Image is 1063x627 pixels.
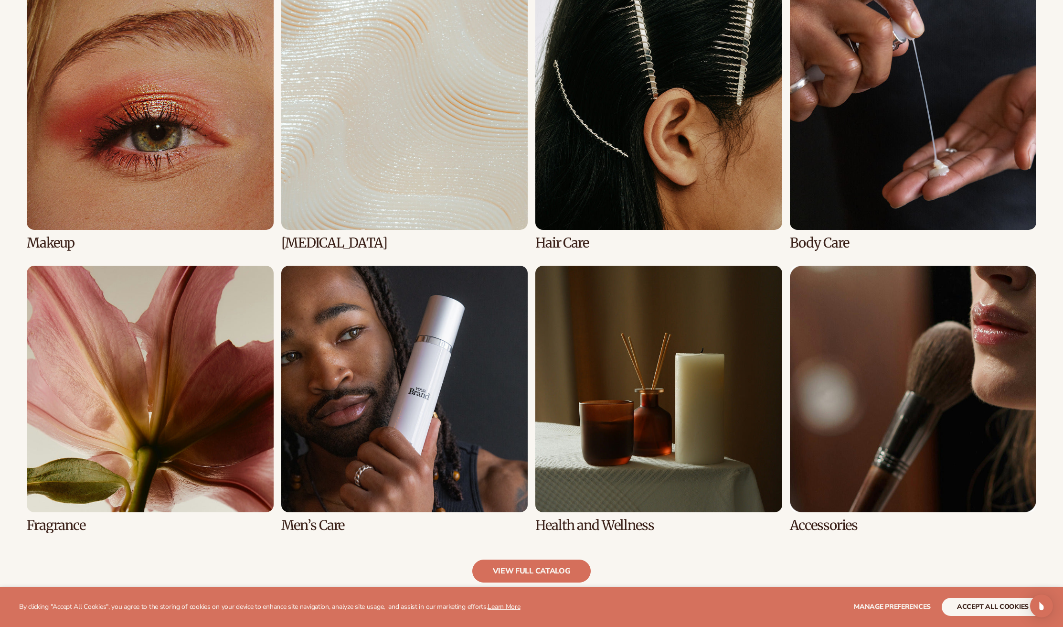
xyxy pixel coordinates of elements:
div: 8 / 8 [790,266,1037,533]
h3: Body Care [790,236,1037,250]
div: 7 / 8 [535,266,782,533]
div: 5 / 8 [27,266,274,533]
div: 6 / 8 [281,266,528,533]
h3: Hair Care [535,236,782,250]
p: By clicking "Accept All Cookies", you agree to the storing of cookies on your device to enhance s... [19,603,521,611]
span: Manage preferences [854,602,931,611]
div: Open Intercom Messenger [1030,595,1053,617]
a: view full catalog [472,560,591,583]
button: accept all cookies [942,598,1044,616]
h3: [MEDICAL_DATA] [281,236,528,250]
h3: Makeup [27,236,274,250]
button: Manage preferences [854,598,931,616]
a: Learn More [488,602,520,611]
